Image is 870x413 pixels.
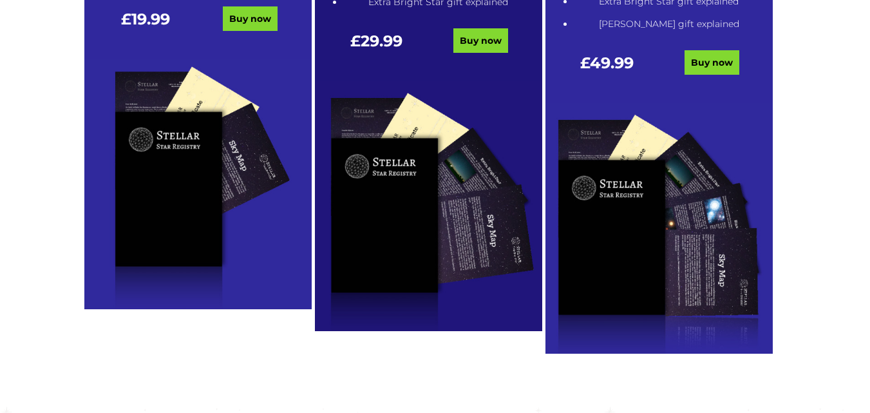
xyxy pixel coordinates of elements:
li: [PERSON_NAME] gift explained [574,16,764,32]
span: 29.99 [361,32,402,50]
div: £ [554,55,659,84]
img: tucked-0 [84,59,312,310]
span: 49.99 [590,53,634,72]
div: £ [93,11,198,40]
div: £ [324,33,429,62]
a: Buy now [223,6,278,31]
a: Buy now [685,50,739,75]
img: tucked-1 [315,81,542,332]
a: Buy now [453,28,508,53]
span: 19.99 [131,10,170,28]
img: tucked-2 [545,103,773,354]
